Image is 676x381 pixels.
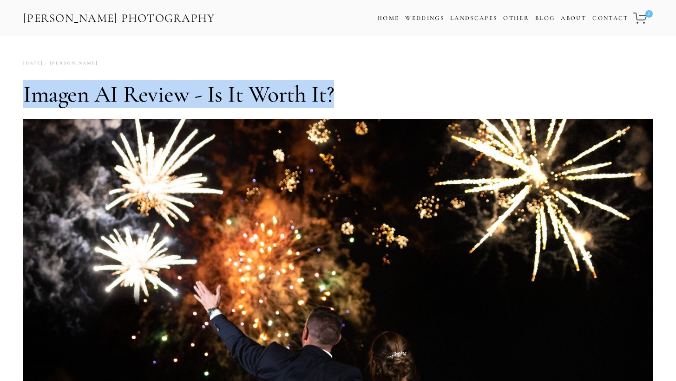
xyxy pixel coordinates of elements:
a: Home [377,12,399,25]
a: Other [503,14,529,22]
a: 0 items in cart [632,7,654,29]
a: Contact [592,12,628,25]
a: Blog [535,12,555,25]
a: About [561,12,586,25]
h1: Imagen AI Review - Is It Worth It? [23,80,653,108]
a: Landscapes [450,14,497,22]
time: [DATE] [23,57,43,70]
a: [PERSON_NAME] [43,57,98,70]
span: 0 [645,10,653,18]
a: [PERSON_NAME] Photography [22,8,216,29]
a: Weddings [405,14,444,22]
